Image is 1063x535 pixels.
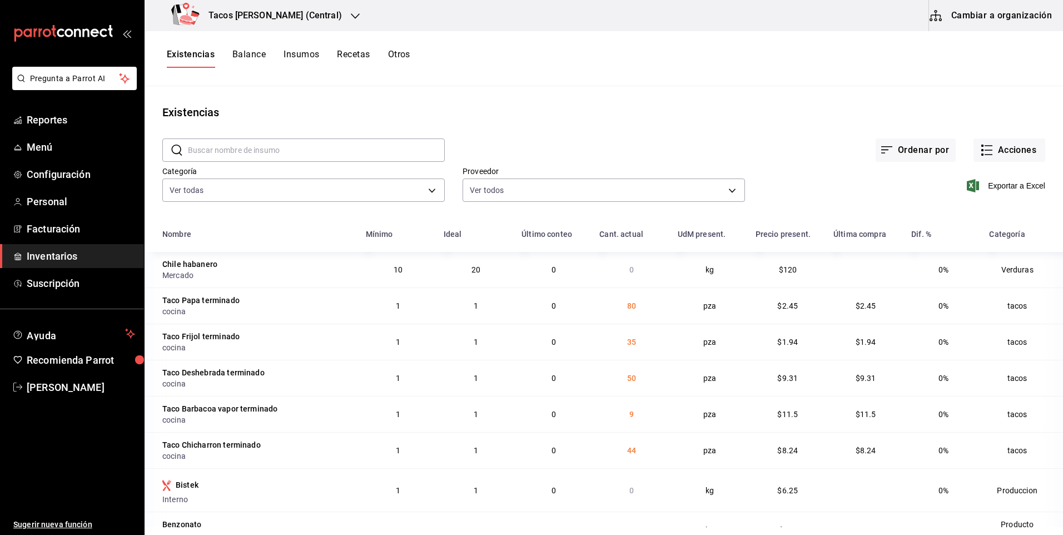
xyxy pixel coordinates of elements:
span: 1 [474,338,478,346]
div: Nombre [162,230,191,239]
span: 50 [627,374,636,383]
span: Ayuda [27,327,121,340]
span: 20 [471,265,480,274]
td: pza [671,288,749,324]
div: Taco Papa terminado [162,295,240,306]
div: cocina [162,306,352,317]
div: cocina [162,414,352,425]
span: Menú [27,140,135,155]
div: Cant. actual [599,230,643,239]
button: Existencias [167,49,215,68]
button: open_drawer_menu [122,29,131,38]
span: Reportes [27,112,135,127]
span: Personal [27,194,135,209]
div: Mínimo [366,230,393,239]
span: Suscripción [27,276,135,291]
a: Pregunta a Parrot AI [8,81,137,92]
span: 44 [627,446,636,455]
span: $1.94 [856,338,876,346]
span: 0 [552,446,556,455]
button: Exportar a Excel [969,179,1045,192]
span: $8.24 [777,446,798,455]
td: kg [671,252,749,288]
span: 0% [938,301,948,310]
span: 0 [552,486,556,495]
span: 80 [627,301,636,310]
span: 1 [396,301,400,310]
span: $11.5 [777,410,798,419]
span: $8.24 [856,446,876,455]
div: Dif. % [911,230,931,239]
span: 0 [552,265,556,274]
span: Pregunta a Parrot AI [30,73,120,85]
td: pza [671,396,749,432]
span: 0 [629,486,634,495]
label: Categoría [162,167,445,175]
div: Ideal [444,230,462,239]
span: $120 [779,265,797,274]
span: 1 [396,526,400,534]
td: tacos [982,396,1063,432]
span: 0% [938,486,948,495]
span: 0% [938,338,948,346]
span: $190 [779,526,797,534]
span: 0 [552,301,556,310]
span: Sugerir nueva función [13,519,135,531]
td: tacos [982,288,1063,324]
span: 0 [552,410,556,419]
span: 9 [629,410,634,419]
span: 1 [474,410,478,419]
div: UdM present. [678,230,726,239]
span: 1 [396,338,400,346]
span: 0 [552,374,556,383]
span: 1 [474,446,478,455]
span: 0% [938,526,948,534]
div: Benzonato [162,519,201,530]
span: Ver todos [470,185,504,196]
td: Verduras [982,252,1063,288]
td: tacos [982,432,1063,468]
span: 0 [629,265,634,274]
label: Proveedor [463,167,745,175]
div: Mercado [162,270,352,281]
span: 0 [552,338,556,346]
span: 0% [938,410,948,419]
span: 1 [396,410,400,419]
span: $1.94 [777,338,798,346]
button: Balance [232,49,266,68]
span: 1 [474,374,478,383]
button: Ordenar por [876,138,956,162]
div: Precio present. [756,230,811,239]
div: Último conteo [521,230,572,239]
button: Otros [388,49,410,68]
div: Última compra [833,230,886,239]
span: 0% [938,446,948,455]
span: 10 [394,265,403,274]
span: $9.31 [856,374,876,383]
div: Bistek [176,479,198,491]
div: Taco Deshebrada terminado [162,367,265,378]
span: 1 [396,486,400,495]
button: Insumos [284,49,319,68]
svg: Insumo producido [162,480,171,491]
div: Taco Barbacoa vapor terminado [162,403,277,414]
span: 0% [938,374,948,383]
button: Acciones [973,138,1045,162]
input: Buscar nombre de insumo [188,139,445,161]
div: Existencias [162,104,219,121]
span: $2.45 [777,301,798,310]
span: 1 [474,486,478,495]
span: 1 [396,446,400,455]
span: $6.25 [777,486,798,495]
span: 0 [629,526,634,534]
span: 35 [627,338,636,346]
span: 0% [938,265,948,274]
td: pza [671,432,749,468]
div: Categoría [989,230,1025,239]
button: Pregunta a Parrot AI [12,67,137,90]
td: tacos [982,360,1063,396]
td: Produccion [982,468,1063,512]
span: $11.5 [856,410,876,419]
span: Inventarios [27,249,135,264]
